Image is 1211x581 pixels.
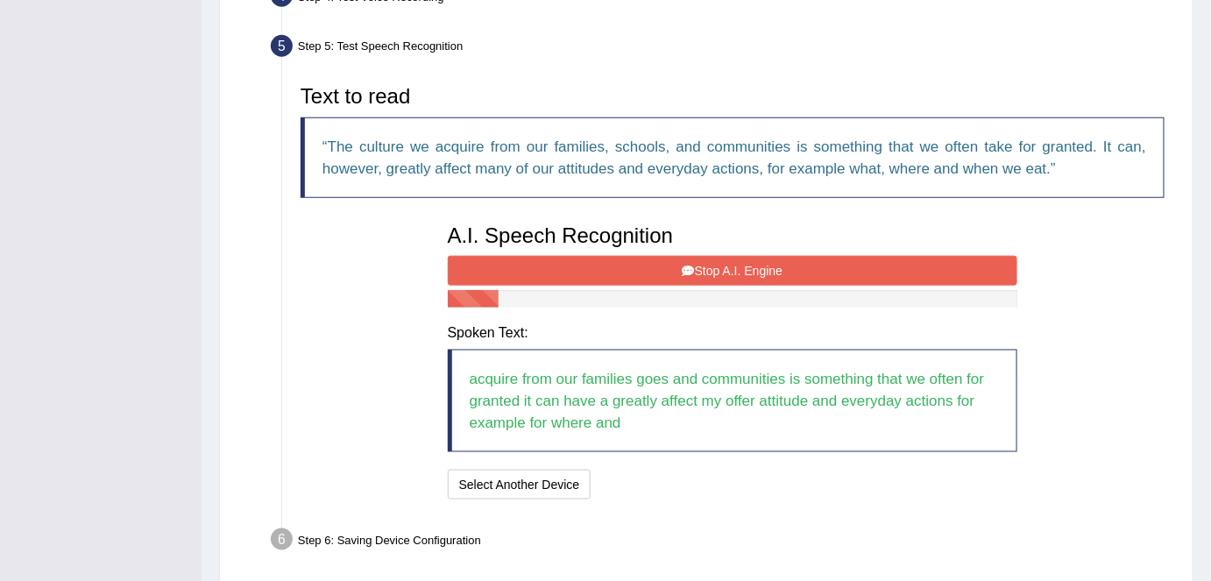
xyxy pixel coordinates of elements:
h3: A.I. Speech Recognition [448,224,1018,247]
button: Select Another Device [448,470,591,500]
h4: Spoken Text: [448,325,1018,341]
div: Step 5: Test Speech Recognition [263,30,1185,68]
h3: Text to read [301,85,1165,108]
q: The culture we acquire from our families, schools, and communities is something that we often tak... [322,138,1146,177]
button: Stop A.I. Engine [448,256,1018,286]
div: Step 6: Saving Device Configuration [263,523,1185,562]
blockquote: acquire from our families goes and communities is something that we often for granted it can have... [448,350,1018,452]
